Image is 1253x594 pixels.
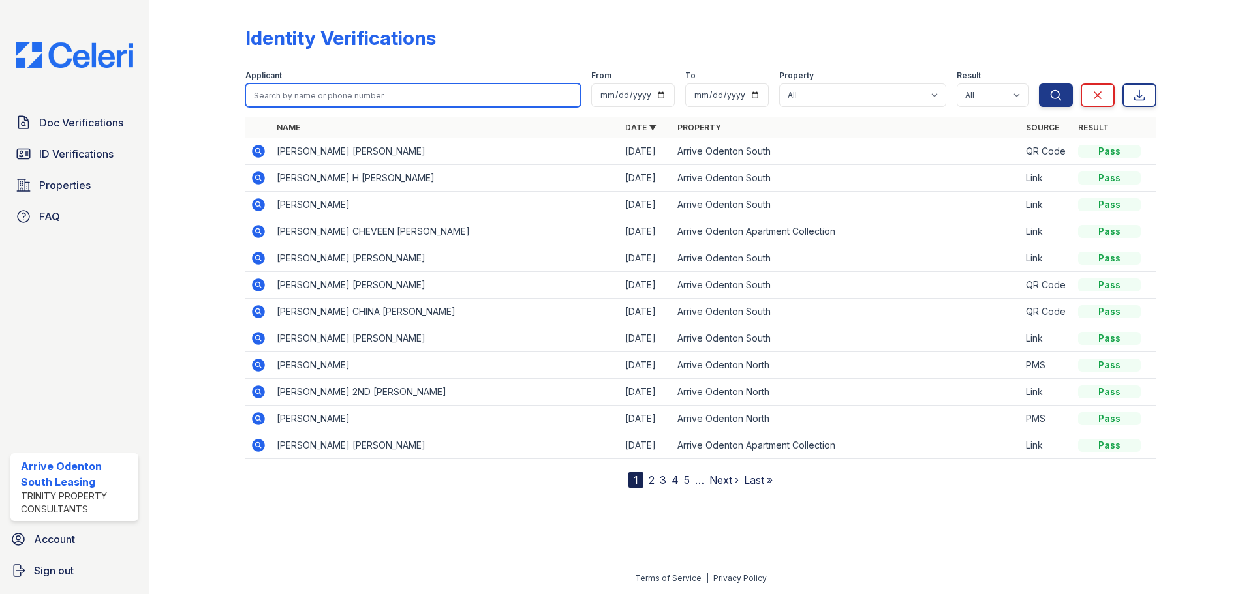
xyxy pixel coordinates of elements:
[245,26,436,50] div: Identity Verifications
[1021,352,1073,379] td: PMS
[1021,299,1073,325] td: QR Code
[1078,359,1141,372] div: Pass
[271,432,620,459] td: [PERSON_NAME] [PERSON_NAME]
[1078,252,1141,265] div: Pass
[271,165,620,192] td: [PERSON_NAME] H [PERSON_NAME]
[672,432,1021,459] td: Arrive Odenton Apartment Collection
[245,83,581,107] input: Search by name or phone number
[10,203,138,230] a: FAQ
[10,141,138,167] a: ID Verifications
[1021,406,1073,432] td: PMS
[271,218,620,245] td: [PERSON_NAME] CHEVEEN [PERSON_NAME]
[34,531,75,547] span: Account
[1026,123,1059,132] a: Source
[620,192,672,218] td: [DATE]
[1021,218,1073,245] td: Link
[271,192,620,218] td: [PERSON_NAME]
[1021,192,1073,218] td: Link
[1078,171,1141,185] div: Pass
[39,115,123,130] span: Doc Verifications
[672,245,1021,272] td: Arrive Odenton South
[713,573,767,583] a: Privacy Policy
[1078,439,1141,452] div: Pass
[660,473,666,486] a: 3
[709,473,739,486] a: Next ›
[684,473,690,486] a: 5
[34,563,74,578] span: Sign out
[672,192,1021,218] td: Arrive Odenton South
[245,70,282,81] label: Applicant
[672,272,1021,299] td: Arrive Odenton South
[779,70,814,81] label: Property
[620,432,672,459] td: [DATE]
[620,165,672,192] td: [DATE]
[672,299,1021,325] td: Arrive Odenton South
[672,406,1021,432] td: Arrive Odenton North
[672,473,679,486] a: 4
[695,472,704,488] span: …
[620,406,672,432] td: [DATE]
[39,177,91,193] span: Properties
[10,110,138,136] a: Doc Verifications
[957,70,981,81] label: Result
[672,165,1021,192] td: Arrive Odenton South
[1078,385,1141,398] div: Pass
[628,472,643,488] div: 1
[672,325,1021,352] td: Arrive Odenton South
[625,123,657,132] a: Date ▼
[271,299,620,325] td: [PERSON_NAME] CHINA [PERSON_NAME]
[1078,332,1141,345] div: Pass
[672,138,1021,165] td: Arrive Odenton South
[1021,165,1073,192] td: Link
[1078,225,1141,238] div: Pass
[277,123,300,132] a: Name
[39,146,114,162] span: ID Verifications
[620,325,672,352] td: [DATE]
[21,490,133,516] div: Trinity Property Consultants
[271,379,620,406] td: [PERSON_NAME] 2ND [PERSON_NAME]
[271,406,620,432] td: [PERSON_NAME]
[5,526,144,552] a: Account
[1021,325,1073,352] td: Link
[620,352,672,379] td: [DATE]
[620,218,672,245] td: [DATE]
[672,218,1021,245] td: Arrive Odenton Apartment Collection
[1021,379,1073,406] td: Link
[1021,432,1073,459] td: Link
[685,70,696,81] label: To
[271,245,620,272] td: [PERSON_NAME] [PERSON_NAME]
[5,557,144,584] a: Sign out
[1078,123,1109,132] a: Result
[271,352,620,379] td: [PERSON_NAME]
[620,299,672,325] td: [DATE]
[271,272,620,299] td: [PERSON_NAME] [PERSON_NAME]
[1021,138,1073,165] td: QR Code
[635,573,702,583] a: Terms of Service
[1078,305,1141,318] div: Pass
[1078,145,1141,158] div: Pass
[591,70,611,81] label: From
[1078,198,1141,211] div: Pass
[1078,412,1141,425] div: Pass
[39,209,60,224] span: FAQ
[1021,272,1073,299] td: QR Code
[1021,245,1073,272] td: Link
[620,245,672,272] td: [DATE]
[620,379,672,406] td: [DATE]
[21,458,133,490] div: Arrive Odenton South Leasing
[677,123,721,132] a: Property
[706,573,709,583] div: |
[1078,278,1141,291] div: Pass
[10,172,138,198] a: Properties
[271,138,620,165] td: [PERSON_NAME] [PERSON_NAME]
[672,379,1021,406] td: Arrive Odenton North
[672,352,1021,379] td: Arrive Odenton North
[649,473,655,486] a: 2
[271,325,620,352] td: [PERSON_NAME] [PERSON_NAME]
[5,42,144,68] img: CE_Logo_Blue-a8612792a0a2168367f1c8372b55b34899dd931a85d93a1a3d3e32e68fde9ad4.png
[620,138,672,165] td: [DATE]
[620,272,672,299] td: [DATE]
[744,473,773,486] a: Last »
